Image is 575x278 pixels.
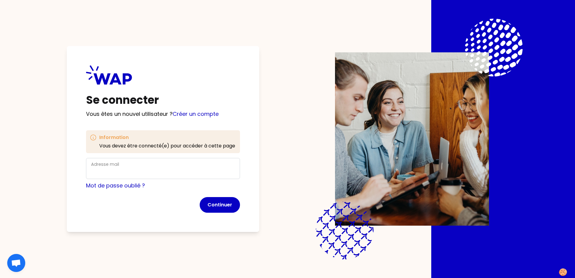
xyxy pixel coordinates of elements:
[99,142,235,150] p: Vous devez être connecté(e) pour accéder à cette page
[91,161,119,167] label: Adresse mail
[335,52,489,226] img: Description
[99,134,235,141] h3: Information
[86,110,240,118] p: Vous êtes un nouvel utilisateur ?
[86,182,145,189] a: Mot de passe oublié ?
[200,197,240,213] button: Continuer
[86,94,240,106] h1: Se connecter
[7,254,25,272] div: Ouvrir le chat
[173,110,219,118] a: Créer un compte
